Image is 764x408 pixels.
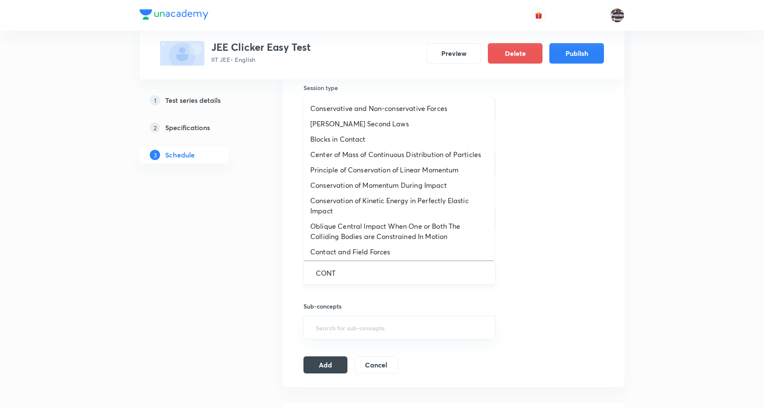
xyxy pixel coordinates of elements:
button: Add [303,356,347,373]
button: Cancel [354,356,398,373]
li: [PERSON_NAME] Second Laws [303,116,494,131]
h5: Schedule [165,150,195,160]
h6: Sub-concepts [303,302,496,311]
h5: Test series details [165,95,221,105]
li: Oblique Central Impact When One or Both The Colliding Bodies are Constrained In Motion [303,219,494,244]
h3: JEE Clicker Easy Test [211,41,311,53]
input: Search for sub-concepts [314,320,485,335]
img: Company Logo [140,9,208,20]
img: avatar [535,12,542,19]
h6: Session type [303,83,338,92]
li: Conservation of Kinetic Energy in Perfectly Elastic Impact [303,193,494,219]
img: jugraj singh [610,8,624,23]
li: Concept of Free Body Diagram (FBD) [303,259,494,275]
img: fallback-thumbnail.png [160,41,204,66]
h5: Specifications [165,122,210,133]
button: avatar [532,9,545,22]
li: Center of Mass of Continuous Distribution of Particles [303,147,494,162]
li: Blocks in Contact [303,131,494,147]
p: 1 [150,95,160,105]
p: 2 [150,122,160,133]
li: Conservation of Momentum During Impact [303,178,494,193]
li: Conservative and Non-conservative Forces [303,101,494,116]
button: Close [490,272,492,274]
button: Preview [426,43,481,64]
button: Delete [488,43,542,64]
li: Contact and Field Forces [303,244,494,259]
a: Company Logo [140,9,208,22]
input: Search for concepts [314,265,485,281]
p: IIT JEE • English [211,55,311,64]
li: Principle of Conservation of Linear Momentum [303,162,494,178]
a: 1Test series details [140,92,256,109]
button: Publish [549,43,604,64]
p: 3 [150,150,160,160]
a: 2Specifications [140,119,256,136]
